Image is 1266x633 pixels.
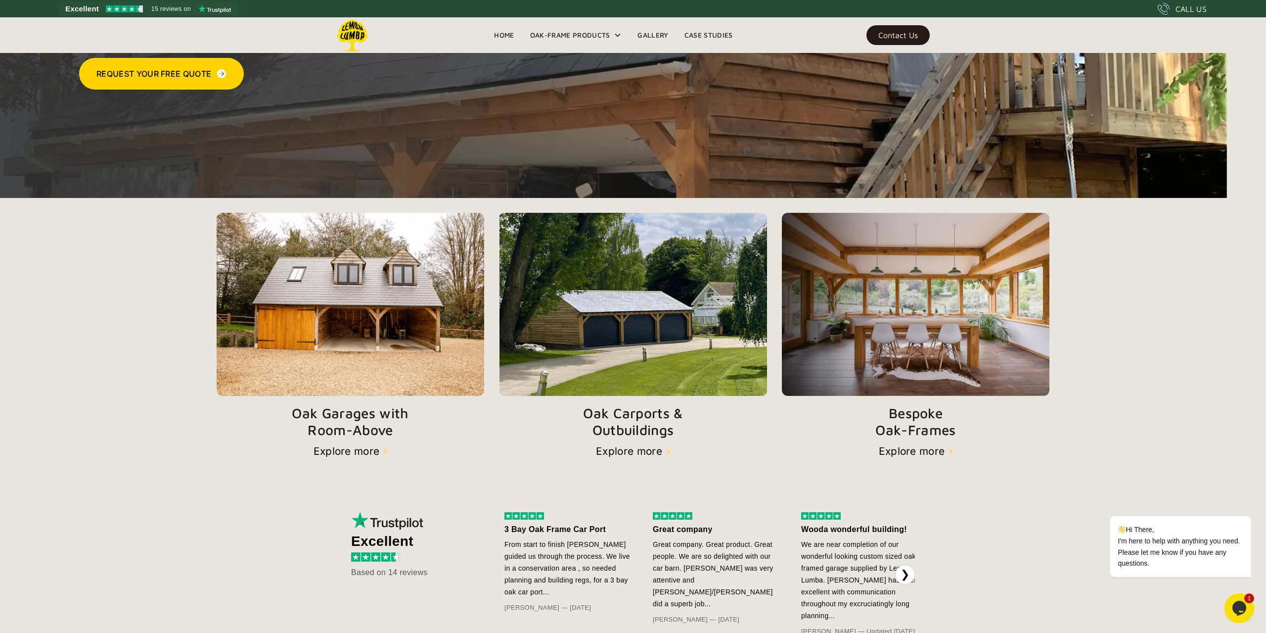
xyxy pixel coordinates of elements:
[1158,3,1207,15] a: CALL US
[878,32,918,39] div: Contact Us
[895,565,915,584] button: ❯
[314,445,388,457] a: Explore more
[782,213,1049,438] a: BespokeOak-Frames
[630,28,676,43] a: Gallery
[504,538,633,598] div: From start to finish [PERSON_NAME] guided us through the process. We live in a conservation area ...
[522,17,630,53] div: Oak-Frame Products
[504,524,633,536] div: 3 Bay Oak Frame Car Port
[801,512,841,520] img: 5 stars
[596,445,670,457] a: Explore more
[198,5,231,13] img: Trustpilot logo
[79,58,244,90] a: Request Your Free Quote
[596,445,662,457] div: Explore more
[801,524,930,536] div: Wooda wonderful building!
[106,5,143,12] img: Trustpilot 4.5 stars
[653,614,781,626] div: [PERSON_NAME] — [DATE]
[879,445,945,457] div: Explore more
[351,536,475,547] div: Excellent
[1078,427,1256,588] iframe: chat widget
[96,68,211,80] div: Request Your Free Quote
[151,3,191,15] span: 15 reviews on
[879,445,953,457] a: Explore more
[65,3,99,15] span: Excellent
[504,512,544,520] img: 5 stars
[866,25,930,45] a: Contact Us
[801,538,930,622] div: We are near completion of our wonderful looking custom sized oak framed garage supplied by Lemon ...
[217,405,484,438] p: Oak Garages with Room-Above
[314,445,380,457] div: Explore more
[504,602,633,614] div: [PERSON_NAME] — [DATE]
[653,524,781,536] div: Great company
[486,28,522,43] a: Home
[653,512,692,520] img: 5 stars
[653,538,781,610] div: Great company. Great product. Great people. We are so delighted with our car barn. [PERSON_NAME] ...
[1176,3,1207,15] div: CALL US
[530,29,610,41] div: Oak-Frame Products
[677,28,741,43] a: Case Studies
[351,552,401,562] img: 4.5 stars
[59,2,238,16] a: See Lemon Lumba reviews on Trustpilot
[351,567,475,579] div: Based on 14 reviews
[351,512,425,530] img: Trustpilot
[782,405,1049,438] p: Bespoke Oak-Frames
[1224,593,1256,623] iframe: chat widget
[217,213,484,438] a: Oak Garages withRoom-Above
[499,405,767,438] p: Oak Carports & Outbuildings
[499,213,767,438] a: Oak Carports &Outbuildings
